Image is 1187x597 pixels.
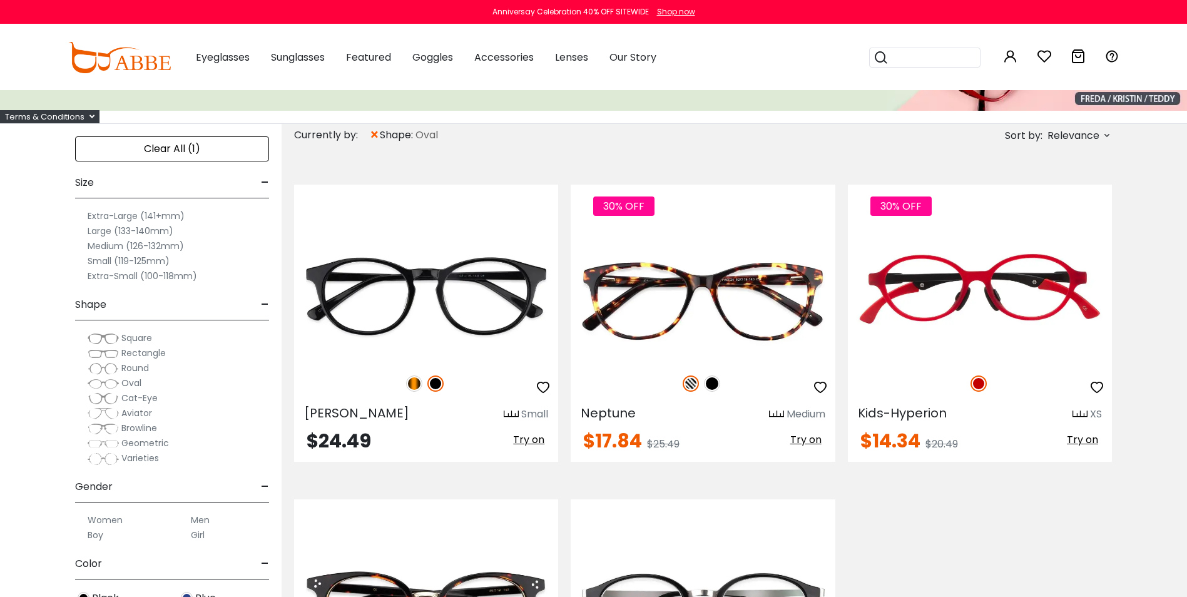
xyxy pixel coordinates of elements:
span: $14.34 [860,427,920,454]
div: Anniversay Celebration 40% OFF SITEWIDE [492,6,649,18]
span: Goggles [412,50,453,64]
span: 30% OFF [870,196,932,216]
span: Color [75,549,102,579]
img: Square.png [88,332,119,345]
div: Small [521,407,548,422]
span: Neptune [581,404,636,422]
label: Extra-Small (100-118mm) [88,268,197,283]
img: Pattern Neptune - Acetate ,Universal Bridge Fit [571,230,835,362]
span: Lenses [555,50,588,64]
img: Round.png [88,362,119,375]
span: Rectangle [121,347,166,359]
span: Sort by: [1005,128,1042,143]
span: Aviator [121,407,152,419]
span: Try on [513,432,544,447]
img: Aviator.png [88,407,119,420]
span: $20.49 [925,437,958,451]
label: Medium (126-132mm) [88,238,184,253]
div: Clear All (1) [75,136,269,161]
label: Large (133-140mm) [88,223,173,238]
label: Girl [191,528,205,543]
span: Browline [121,422,157,434]
span: Oval [415,128,438,143]
button: Try on [1063,432,1102,448]
span: $17.84 [583,427,642,454]
div: Shop now [657,6,695,18]
img: abbeglasses.com [68,42,171,73]
a: Shop now [651,6,695,17]
label: Small (119-125mm) [88,253,170,268]
span: $24.49 [307,427,371,454]
span: Accessories [474,50,534,64]
span: - [261,290,269,320]
label: Women [88,513,123,528]
span: Cat-Eye [121,392,158,404]
span: Size [75,168,94,198]
img: Tortoise [406,375,422,392]
div: Currently by: [294,124,369,146]
span: Oval [121,377,141,389]
img: size ruler [504,410,519,419]
span: Eyeglasses [196,50,250,64]
button: Try on [787,432,825,448]
img: Browline.png [88,422,119,435]
span: Shape [75,290,106,320]
img: Red [970,375,987,392]
span: Sunglasses [271,50,325,64]
img: Red Kids-Hyperion - TR ,Adjust Nose Pads [848,230,1112,362]
img: Pattern [683,375,699,392]
span: Our Story [609,50,656,64]
span: Geometric [121,437,169,449]
img: Cat-Eye.png [88,392,119,405]
label: Men [191,513,210,528]
span: Relevance [1047,125,1099,147]
img: Rectangle.png [88,347,119,360]
span: Round [121,362,149,374]
span: shape: [380,128,415,143]
span: Varieties [121,452,159,464]
span: × [369,124,380,146]
img: Geometric.png [88,437,119,450]
span: - [261,549,269,579]
div: XS [1090,407,1102,422]
span: [PERSON_NAME] [304,404,409,422]
img: Black Holly Grove - Acetate ,Universal Bridge Fit [294,230,558,362]
img: Oval.png [88,377,119,390]
span: Kids-Hyperion [858,404,947,422]
span: - [261,168,269,198]
label: Extra-Large (141+mm) [88,208,185,223]
button: Try on [509,432,548,448]
label: Boy [88,528,103,543]
img: size ruler [769,410,784,419]
span: $25.49 [647,437,680,451]
img: Varieties.png [88,452,119,466]
img: Black [704,375,720,392]
span: Square [121,332,152,344]
span: Try on [1067,432,1098,447]
span: Featured [346,50,391,64]
img: size ruler [1072,410,1088,419]
span: - [261,472,269,502]
img: Black [427,375,444,392]
span: Try on [790,432,822,447]
span: 30% OFF [593,196,655,216]
div: Medium [787,407,825,422]
span: Gender [75,472,113,502]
